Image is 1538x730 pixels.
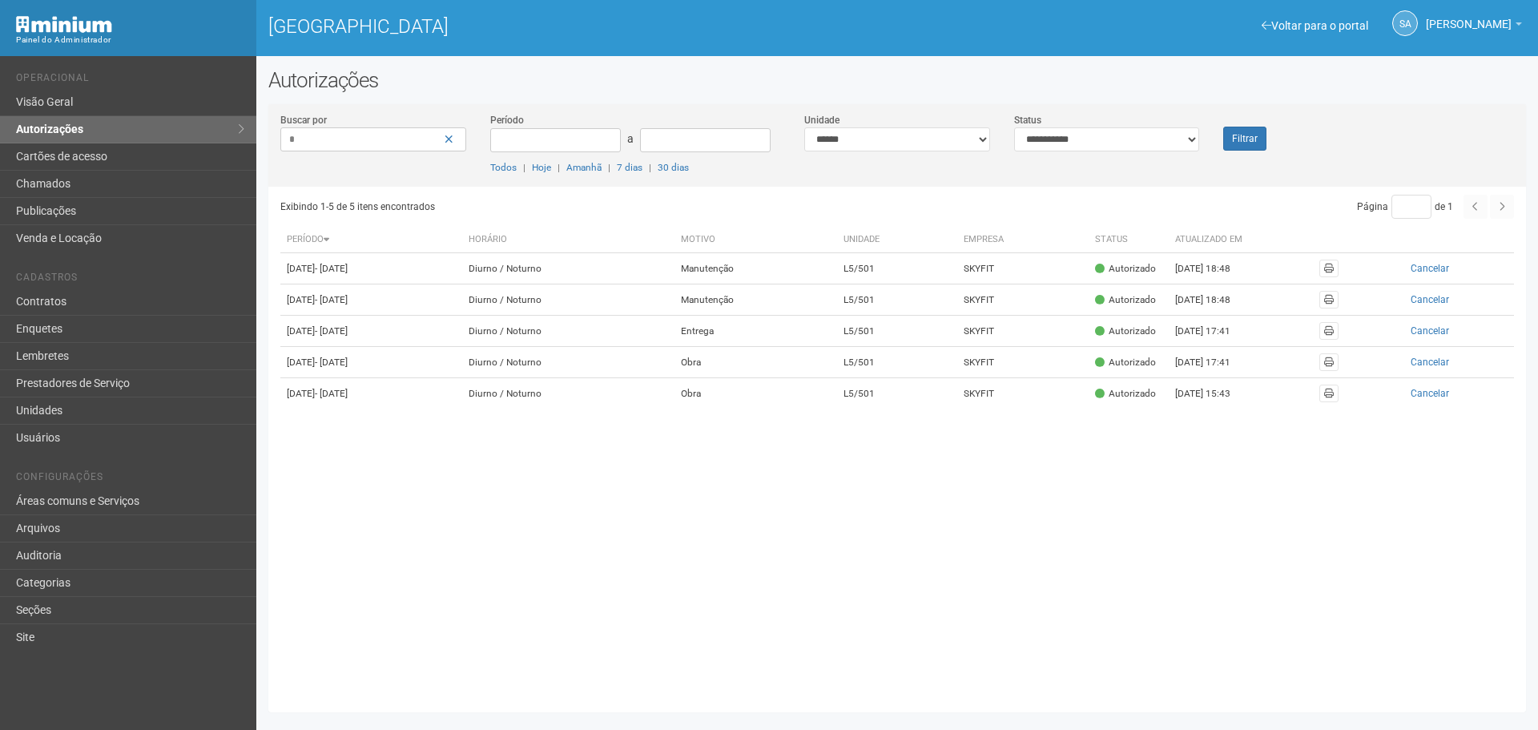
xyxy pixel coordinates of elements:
[1351,260,1508,277] button: Cancelar
[674,378,837,409] td: Obra
[957,227,1088,253] th: Empresa
[462,347,674,378] td: Diurno / Noturno
[674,227,837,253] th: Motivo
[280,113,327,127] label: Buscar por
[1169,347,1257,378] td: [DATE] 17:41
[16,272,244,288] li: Cadastros
[1014,113,1041,127] label: Status
[1169,284,1257,316] td: [DATE] 18:48
[837,316,958,347] td: L5/501
[837,284,958,316] td: L5/501
[462,284,674,316] td: Diurno / Noturno
[16,72,244,89] li: Operacional
[523,162,525,173] span: |
[1262,19,1368,32] a: Voltar para o portal
[315,388,348,399] span: - [DATE]
[315,263,348,274] span: - [DATE]
[658,162,689,173] a: 30 dias
[1351,291,1508,309] button: Cancelar
[837,253,958,284] td: L5/501
[280,347,462,378] td: [DATE]
[268,68,1526,92] h2: Autorizações
[566,162,602,173] a: Amanhã
[532,162,551,173] a: Hoje
[674,284,837,316] td: Manutenção
[1351,353,1508,371] button: Cancelar
[462,253,674,284] td: Diurno / Noturno
[1169,227,1257,253] th: Atualizado em
[1169,378,1257,409] td: [DATE] 15:43
[490,162,517,173] a: Todos
[617,162,642,173] a: 7 dias
[837,227,958,253] th: Unidade
[674,347,837,378] td: Obra
[957,284,1088,316] td: SKYFIT
[1351,322,1508,340] button: Cancelar
[674,316,837,347] td: Entrega
[957,316,1088,347] td: SKYFIT
[957,347,1088,378] td: SKYFIT
[1095,387,1156,401] div: Autorizado
[315,325,348,337] span: - [DATE]
[1095,356,1156,369] div: Autorizado
[280,227,462,253] th: Período
[1089,227,1169,253] th: Status
[462,378,674,409] td: Diurno / Noturno
[280,284,462,316] td: [DATE]
[627,132,634,145] span: a
[1223,127,1266,151] button: Filtrar
[1095,262,1156,276] div: Autorizado
[1095,293,1156,307] div: Autorizado
[674,253,837,284] td: Manutenção
[957,253,1088,284] td: SKYFIT
[1169,253,1257,284] td: [DATE] 18:48
[837,347,958,378] td: L5/501
[1357,201,1453,212] span: Página de 1
[608,162,610,173] span: |
[1392,10,1418,36] a: SA
[280,253,462,284] td: [DATE]
[280,316,462,347] td: [DATE]
[268,16,885,37] h1: [GEOGRAPHIC_DATA]
[16,471,244,488] li: Configurações
[1169,316,1257,347] td: [DATE] 17:41
[957,378,1088,409] td: SKYFIT
[837,378,958,409] td: L5/501
[1426,20,1522,33] a: [PERSON_NAME]
[315,294,348,305] span: - [DATE]
[1351,385,1508,402] button: Cancelar
[558,162,560,173] span: |
[490,113,524,127] label: Período
[16,16,112,33] img: Minium
[462,227,674,253] th: Horário
[462,316,674,347] td: Diurno / Noturno
[16,33,244,47] div: Painel do Administrador
[649,162,651,173] span: |
[1095,325,1156,338] div: Autorizado
[804,113,839,127] label: Unidade
[315,357,348,368] span: - [DATE]
[280,378,462,409] td: [DATE]
[280,195,892,219] div: Exibindo 1-5 de 5 itens encontrados
[1426,2,1512,30] span: Silvio Anjos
